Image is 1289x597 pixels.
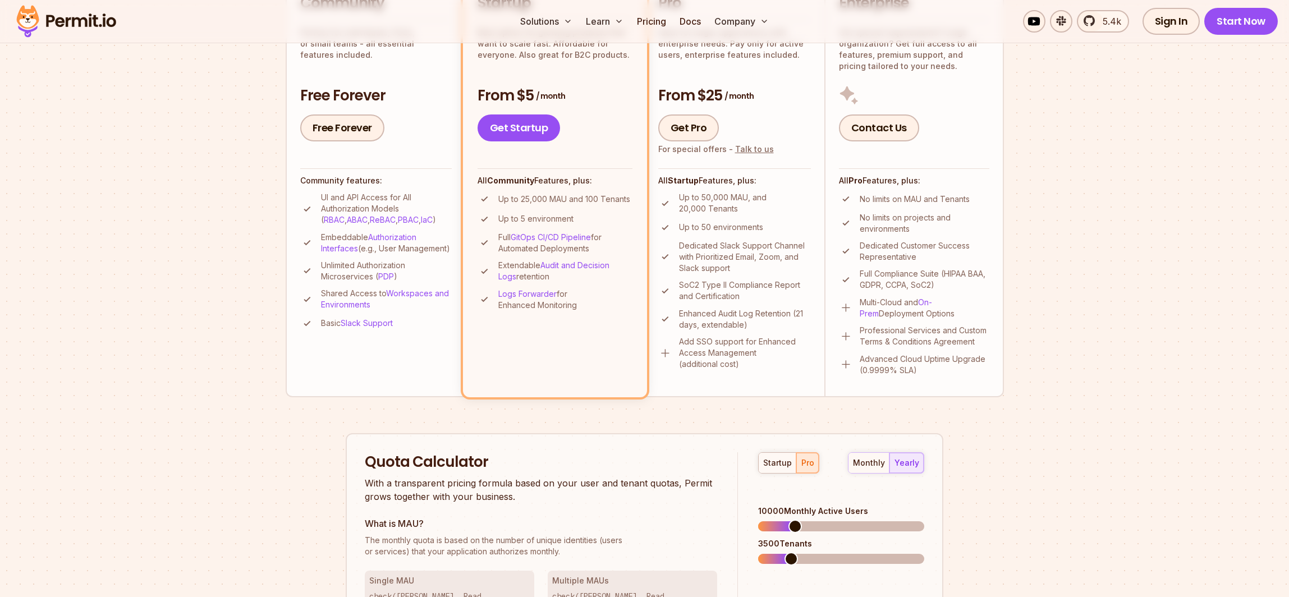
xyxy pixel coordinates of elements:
span: / month [536,90,565,102]
a: Logs Forwarder [498,289,557,298]
p: Full Compliance Suite (HIPAA BAA, GDPR, CCPA, SoC2) [860,268,989,291]
p: or services) that your application authorizes monthly. [365,535,717,557]
p: SoC2 Type II Compliance Report and Certification [679,279,811,302]
a: Get Startup [478,114,561,141]
div: 10000 Monthly Active Users [758,506,924,517]
p: Unlimited Authorization Microservices ( ) [321,260,452,282]
a: Get Pro [658,114,719,141]
p: No limits on MAU and Tenants [860,194,970,205]
button: Company [710,10,773,33]
a: On-Prem [860,297,932,318]
a: IaC [421,215,433,224]
h4: Community features: [300,175,452,186]
div: For special offers - [658,144,774,155]
strong: Community [487,176,534,185]
p: Shared Access to [321,288,452,310]
a: Slack Support [341,318,393,328]
a: Sign In [1143,8,1200,35]
a: GitOps CI/CD Pipeline [511,232,591,242]
p: Dedicated Slack Support Channel with Prioritized Email, Zoom, and Slack support [679,240,811,274]
a: ABAC [347,215,368,224]
p: Dedicated Customer Success Representative [860,240,989,263]
h3: Multiple MAUs [552,575,713,586]
a: Audit and Decision Logs [498,260,609,281]
button: Learn [581,10,628,33]
p: Add SSO support for Enhanced Access Management (additional cost) [679,336,811,370]
p: With a transparent pricing formula based on your user and tenant quotas, Permit grows together wi... [365,476,717,503]
p: Up to 25,000 MAU and 100 Tenants [498,194,630,205]
h3: Single MAU [369,575,530,586]
p: for Enhanced Monitoring [498,288,632,311]
h2: Quota Calculator [365,452,717,472]
p: Basic [321,318,393,329]
div: startup [763,457,792,469]
p: Multi-Cloud and Deployment Options [860,297,989,319]
h4: All Features, plus: [658,175,811,186]
div: monthly [853,457,885,469]
p: Perfect for individuals, PoCs, or small teams - all essential features included. [300,27,452,61]
h3: Free Forever [300,86,452,106]
p: Embeddable (e.g., User Management) [321,232,452,254]
a: Pricing [632,10,671,33]
p: Up to 5 environment [498,213,574,224]
span: The monthly quota is based on the number of unique identities (users [365,535,717,546]
p: Got special requirements? Large organization? Get full access to all features, premium support, a... [839,27,989,72]
a: Talk to us [735,144,774,154]
a: Free Forever [300,114,384,141]
p: Up to 50,000 MAU, and 20,000 Tenants [679,192,811,214]
span: / month [724,90,754,102]
strong: Pro [848,176,863,185]
span: 5.4k [1096,15,1121,28]
a: Authorization Interfaces [321,232,416,253]
h4: All Features, plus: [478,175,632,186]
p: Best option for growing products that want to scale fast. Affordable for everyone. Also great for... [478,27,632,61]
strong: Startup [668,176,699,185]
a: Docs [675,10,705,33]
a: RBAC [324,215,345,224]
a: Contact Us [839,114,919,141]
p: Advanced Cloud Uptime Upgrade (0.9999% SLA) [860,353,989,376]
p: Professional Services and Custom Terms & Conditions Agreement [860,325,989,347]
img: Permit logo [11,2,121,40]
h4: All Features, plus: [839,175,989,186]
p: UI and API Access for All Authorization Models ( , , , , ) [321,192,452,226]
a: ReBAC [370,215,396,224]
p: No limits on projects and environments [860,212,989,235]
h3: From $5 [478,86,632,106]
a: 5.4k [1077,10,1129,33]
p: Up to 50 environments [679,222,763,233]
button: Solutions [516,10,577,33]
p: Extendable retention [498,260,632,282]
a: PBAC [398,215,419,224]
p: Full for Automated Deployments [498,232,632,254]
p: Enhanced Audit Log Retention (21 days, extendable) [679,308,811,330]
p: Ideal for larger applications with enterprise needs. Pay only for active users, enterprise featur... [658,27,811,61]
div: 3500 Tenants [758,538,924,549]
a: Start Now [1204,8,1278,35]
h3: What is MAU? [365,517,717,530]
h3: From $25 [658,86,811,106]
a: PDP [378,272,394,281]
